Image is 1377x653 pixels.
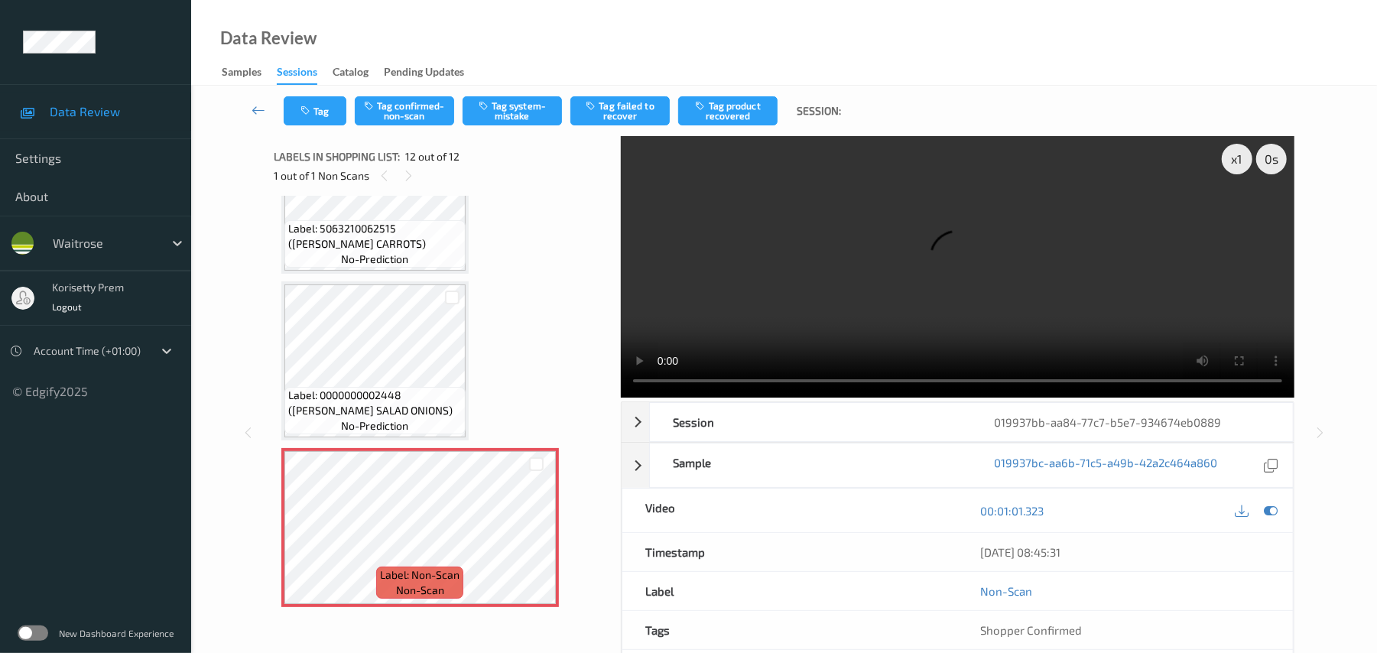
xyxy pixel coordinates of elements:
div: 1 out of 1 Non Scans [274,166,610,185]
button: Tag failed to recover [570,96,670,125]
button: Tag system-mistake [463,96,562,125]
div: 0 s [1256,144,1287,174]
div: Timestamp [622,533,957,571]
a: 019937bc-aa6b-71c5-a49b-42a2c464a860 [995,455,1218,476]
button: Tag [284,96,346,125]
button: Tag product recovered [678,96,778,125]
div: Session [650,403,972,441]
span: Shopper Confirmed [981,623,1083,637]
a: Catalog [333,62,384,83]
a: Pending Updates [384,62,479,83]
div: x 1 [1222,144,1252,174]
a: 00:01:01.323 [981,503,1044,518]
div: Session019937bb-aa84-77c7-b5e7-934674eb0889 [622,402,1294,442]
span: Labels in shopping list: [274,149,400,164]
button: Tag confirmed-non-scan [355,96,454,125]
a: Samples [222,62,277,83]
span: no-prediction [341,418,408,434]
span: Label: 0000000002448 ([PERSON_NAME] SALAD ONIONS) [288,388,462,418]
div: Sessions [277,64,317,85]
div: Sample [650,443,972,487]
div: 019937bb-aa84-77c7-b5e7-934674eb0889 [972,403,1294,441]
span: 12 out of 12 [405,149,460,164]
div: Pending Updates [384,64,464,83]
span: no-prediction [341,252,408,267]
span: non-scan [396,583,444,598]
span: Label: 5063210062515 ([PERSON_NAME] CARROTS) [288,221,462,252]
div: Tags [622,611,957,649]
span: Label: Non-Scan [380,567,460,583]
div: Label [622,572,957,610]
div: Video [622,489,957,532]
div: Sample019937bc-aa6b-71c5-a49b-42a2c464a860 [622,443,1294,488]
a: Sessions [277,62,333,85]
div: [DATE] 08:45:31 [981,544,1270,560]
div: Data Review [220,31,317,46]
div: Catalog [333,64,369,83]
span: Session: [797,103,841,119]
a: Non-Scan [981,583,1033,599]
div: Samples [222,64,261,83]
